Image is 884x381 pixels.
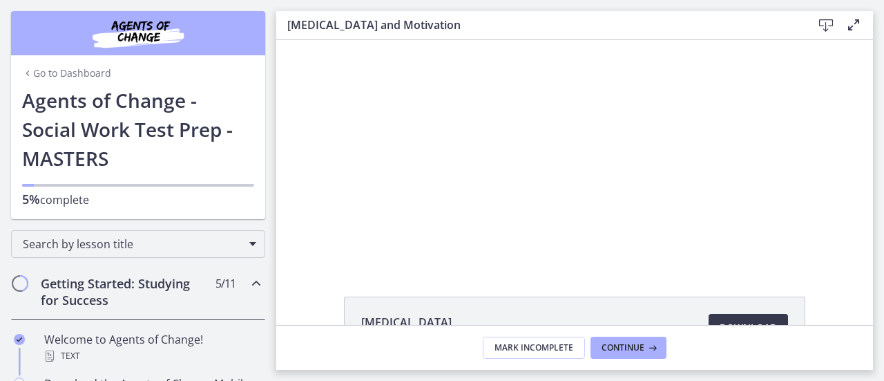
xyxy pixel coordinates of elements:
[215,275,236,292] span: 5 / 11
[483,337,585,359] button: Mark Incomplete
[494,342,573,353] span: Mark Incomplete
[709,314,788,342] a: Download
[22,86,254,173] h1: Agents of Change - Social Work Test Prep - MASTERS
[22,66,111,80] a: Go to Dashboard
[361,314,452,331] span: [MEDICAL_DATA]
[22,191,40,207] span: 5%
[602,342,644,353] span: Continue
[22,191,254,208] p: complete
[55,17,221,50] img: Agents of Change
[14,334,25,345] i: Completed
[44,348,260,364] div: Text
[590,337,666,359] button: Continue
[23,236,242,252] span: Search by lesson title
[720,319,777,336] span: Download
[287,17,790,33] h3: [MEDICAL_DATA] and Motivation
[276,40,873,265] iframe: Video Lesson
[44,331,260,364] div: Welcome to Agents of Change!
[11,230,265,258] div: Search by lesson title
[41,275,209,308] h2: Getting Started: Studying for Success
